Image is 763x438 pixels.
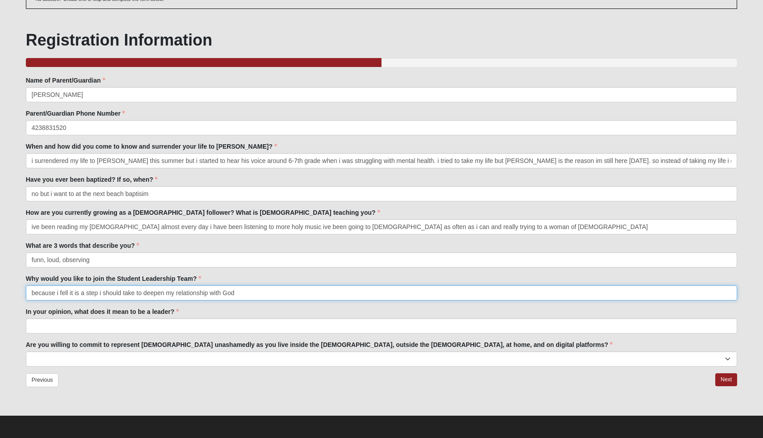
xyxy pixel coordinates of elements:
label: How are you currently growing as a [DEMOGRAPHIC_DATA] follower? What is [DEMOGRAPHIC_DATA] teachi... [26,208,380,217]
a: Previous [26,373,59,387]
label: Have you ever been baptized? If so, when? [26,175,158,184]
label: What are 3 words that describe you? [26,241,139,250]
label: When and how did you come to know and surrender your life to [PERSON_NAME]? [26,142,277,151]
label: Parent/Guardian Phone Number [26,109,125,118]
label: In your opinion, what does it mean to be a leader? [26,307,179,316]
h1: Registration Information [26,30,738,50]
label: Why would you like to join the Student Leadership Team? [26,274,201,283]
label: Are you willing to commit to represent [DEMOGRAPHIC_DATA] unashamedly as you live inside the [DEM... [26,340,613,349]
label: Name of Parent/Guardian [26,76,105,85]
a: Next [715,373,737,386]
